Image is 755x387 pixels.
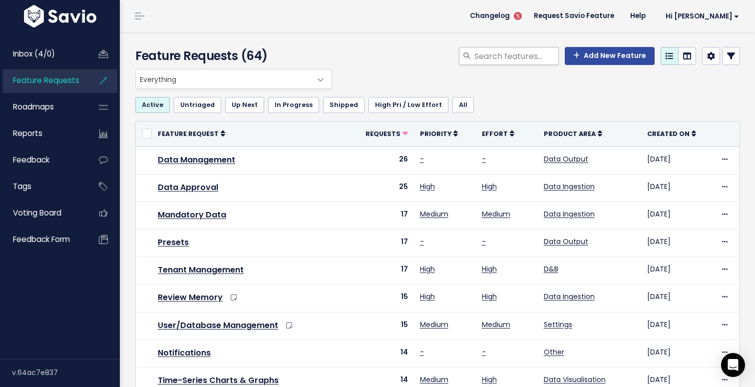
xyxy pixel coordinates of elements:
a: - [482,236,486,246]
a: Data Output [544,154,588,164]
a: Medium [420,319,448,329]
span: Feedback [13,154,49,165]
a: Tenant Management [158,264,244,275]
a: Untriaged [174,97,221,113]
td: 25 [349,174,414,201]
td: 15 [349,312,414,339]
a: Inbox (4/0) [2,42,83,65]
a: Feature Request [158,128,225,138]
span: Tags [13,181,31,191]
a: Medium [482,209,510,219]
a: - [482,347,486,357]
span: Feature Request [158,129,219,138]
ul: Filter feature requests [135,97,740,113]
td: 14 [349,339,414,367]
td: 15 [349,284,414,312]
div: Open Intercom Messenger [721,353,745,377]
a: High [420,264,435,274]
a: Medium [420,374,448,384]
td: 17 [349,201,414,229]
a: Feature Requests [2,69,83,92]
a: Hi [PERSON_NAME] [654,8,747,24]
a: Medium [420,209,448,219]
a: In Progress [268,97,319,113]
a: Data Ingestion [544,209,595,219]
span: Feedback form [13,234,70,244]
a: Roadmaps [2,95,83,118]
a: Up Next [225,97,264,113]
td: [DATE] [641,174,714,201]
h4: Feature Requests (64) [135,47,327,65]
a: All [452,97,474,113]
span: Everything [135,69,332,89]
a: High [420,181,435,191]
a: Presets [158,236,189,248]
a: Help [622,8,654,23]
span: Requests [366,129,400,138]
img: logo-white.9d6f32f41409.svg [21,5,99,27]
a: - [420,154,424,164]
a: Data Ingestion [544,181,595,191]
a: Data Visualisation [544,374,606,384]
a: Add New Feature [565,47,655,65]
span: Created On [647,129,690,138]
a: Notifications [158,347,211,358]
div: v.64ac7e837 [12,359,120,385]
a: - [420,347,424,357]
td: 17 [349,257,414,284]
a: Requests [366,128,408,138]
a: Created On [647,128,696,138]
a: Priority [420,128,458,138]
a: - [482,154,486,164]
a: Tags [2,175,83,198]
a: Shipped [323,97,365,113]
span: Reports [13,128,42,138]
a: User/Database Management [158,319,278,331]
span: 5 [514,12,522,20]
a: Product Area [544,128,602,138]
td: [DATE] [641,257,714,284]
td: 17 [349,229,414,257]
td: 26 [349,146,414,174]
a: High [482,291,497,301]
a: High Pri / Low Effort [369,97,448,113]
a: Reports [2,122,83,145]
td: [DATE] [641,146,714,174]
a: Settings [544,319,572,329]
span: Hi [PERSON_NAME] [666,12,739,20]
span: Priority [420,129,451,138]
a: Data Output [544,236,588,246]
a: Medium [482,319,510,329]
td: [DATE] [641,284,714,312]
span: Inbox (4/0) [13,48,55,59]
a: Mandatory Data [158,209,226,220]
span: Roadmaps [13,101,54,112]
a: High [482,374,497,384]
a: Feedback form [2,228,83,251]
a: Other [544,347,564,357]
a: D&B [544,264,558,274]
input: Search features... [473,47,559,65]
a: Request Savio Feature [526,8,622,23]
a: - [420,236,424,246]
span: Changelog [470,12,510,19]
span: Voting Board [13,207,61,218]
span: Everything [136,69,312,88]
a: High [420,291,435,301]
a: Active [135,97,170,113]
span: Effort [482,129,508,138]
td: [DATE] [641,229,714,257]
a: Review Memory [158,291,223,303]
td: [DATE] [641,339,714,367]
a: Data Approval [158,181,218,193]
a: High [482,181,497,191]
a: Data Management [158,154,235,165]
span: Feature Requests [13,75,79,85]
a: Feedback [2,148,83,171]
a: Voting Board [2,201,83,224]
td: [DATE] [641,201,714,229]
a: Effort [482,128,514,138]
span: Product Area [544,129,596,138]
td: [DATE] [641,312,714,339]
a: High [482,264,497,274]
